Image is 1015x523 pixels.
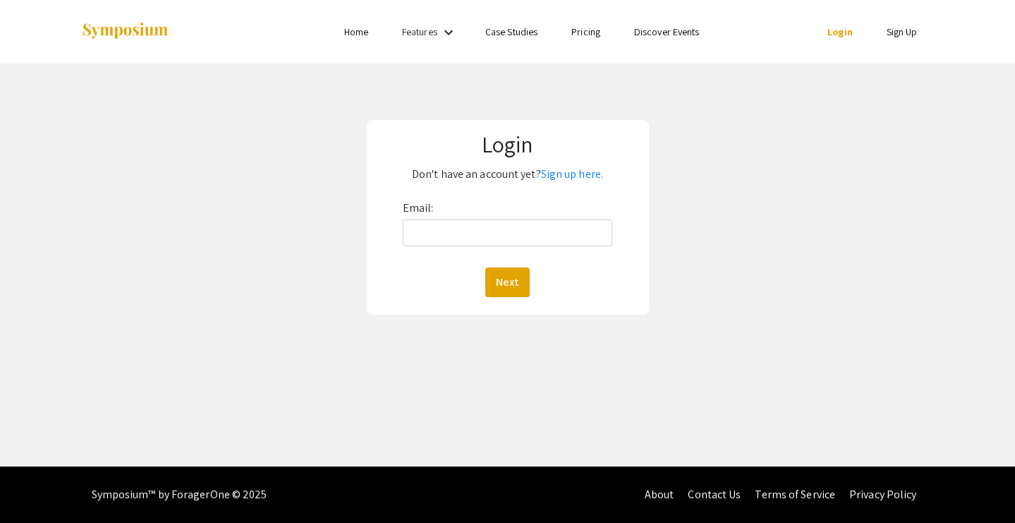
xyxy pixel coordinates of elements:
a: Case Studies [485,25,537,38]
a: Privacy Policy [849,487,916,502]
h1: Login [377,131,638,157]
a: Home [344,25,368,38]
a: Login [827,25,853,38]
mat-icon: Expand Features list [440,24,457,41]
a: About [645,487,674,502]
label: Email: [403,197,434,220]
a: Sign Up [887,25,918,38]
p: Don't have an account yet? [377,163,638,186]
a: Discover Events [634,25,700,38]
a: Terms of Service [755,487,835,502]
a: Features [402,25,437,38]
a: Sign up here. [541,167,603,181]
img: Symposium by ForagerOne [81,22,169,41]
button: Next [485,267,530,297]
div: Symposium™ by ForagerOne © 2025 [92,467,267,523]
a: Contact Us [688,487,741,502]
a: Pricing [571,25,600,38]
iframe: Chat [11,459,60,512]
